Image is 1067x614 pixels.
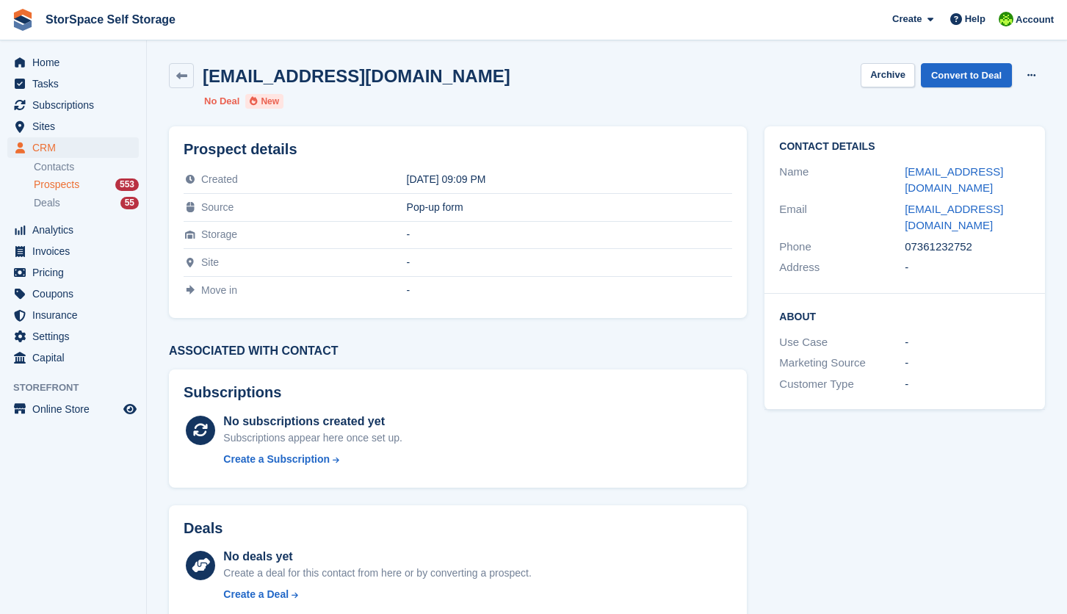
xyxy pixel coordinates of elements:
[13,380,146,395] span: Storefront
[32,347,120,368] span: Capital
[34,196,60,210] span: Deals
[407,228,733,240] div: -
[7,399,139,419] a: menu
[245,94,283,109] li: New
[32,326,120,347] span: Settings
[905,334,1030,351] div: -
[223,452,330,467] div: Create a Subscription
[223,548,531,566] div: No deals yet
[7,262,139,283] a: menu
[779,308,1030,323] h2: About
[7,326,139,347] a: menu
[921,63,1012,87] a: Convert to Deal
[7,347,139,368] a: menu
[34,195,139,211] a: Deals 55
[169,344,747,358] h3: Associated with contact
[7,73,139,94] a: menu
[204,94,239,109] li: No Deal
[905,355,1030,372] div: -
[779,141,1030,153] h2: Contact Details
[779,376,905,393] div: Customer Type
[905,239,1030,256] div: 07361232752
[407,284,733,296] div: -
[407,173,733,185] div: [DATE] 09:09 PM
[7,220,139,240] a: menu
[32,52,120,73] span: Home
[34,178,79,192] span: Prospects
[201,201,234,213] span: Source
[779,201,905,234] div: Email
[779,259,905,276] div: Address
[32,95,120,115] span: Subscriptions
[779,164,905,197] div: Name
[7,52,139,73] a: menu
[7,116,139,137] a: menu
[120,197,139,209] div: 55
[203,66,510,86] h2: [EMAIL_ADDRESS][DOMAIN_NAME]
[905,165,1003,195] a: [EMAIL_ADDRESS][DOMAIN_NAME]
[779,239,905,256] div: Phone
[905,259,1030,276] div: -
[34,160,139,174] a: Contacts
[32,73,120,94] span: Tasks
[32,262,120,283] span: Pricing
[223,430,402,446] div: Subscriptions appear here once set up.
[407,201,733,213] div: Pop-up form
[184,141,732,158] h2: Prospect details
[965,12,985,26] span: Help
[32,241,120,261] span: Invoices
[905,203,1003,232] a: [EMAIL_ADDRESS][DOMAIN_NAME]
[32,220,120,240] span: Analytics
[7,305,139,325] a: menu
[7,137,139,158] a: menu
[1016,12,1054,27] span: Account
[32,305,120,325] span: Insurance
[201,284,237,296] span: Move in
[32,137,120,158] span: CRM
[32,283,120,304] span: Coupons
[223,413,402,430] div: No subscriptions created yet
[779,355,905,372] div: Marketing Source
[223,452,402,467] a: Create a Subscription
[892,12,922,26] span: Create
[999,12,1013,26] img: paul catt
[779,334,905,351] div: Use Case
[7,241,139,261] a: menu
[407,256,733,268] div: -
[121,400,139,418] a: Preview store
[223,587,531,602] a: Create a Deal
[115,178,139,191] div: 553
[184,384,732,401] h2: Subscriptions
[223,566,531,581] div: Create a deal for this contact from here or by converting a prospect.
[7,283,139,304] a: menu
[40,7,181,32] a: StorSpace Self Storage
[201,228,237,240] span: Storage
[32,116,120,137] span: Sites
[201,256,219,268] span: Site
[861,63,915,87] button: Archive
[223,587,289,602] div: Create a Deal
[32,399,120,419] span: Online Store
[201,173,238,185] span: Created
[184,520,223,537] h2: Deals
[12,9,34,31] img: stora-icon-8386f47178a22dfd0bd8f6a31ec36ba5ce8667c1dd55bd0f319d3a0aa187defe.svg
[7,95,139,115] a: menu
[905,376,1030,393] div: -
[34,177,139,192] a: Prospects 553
